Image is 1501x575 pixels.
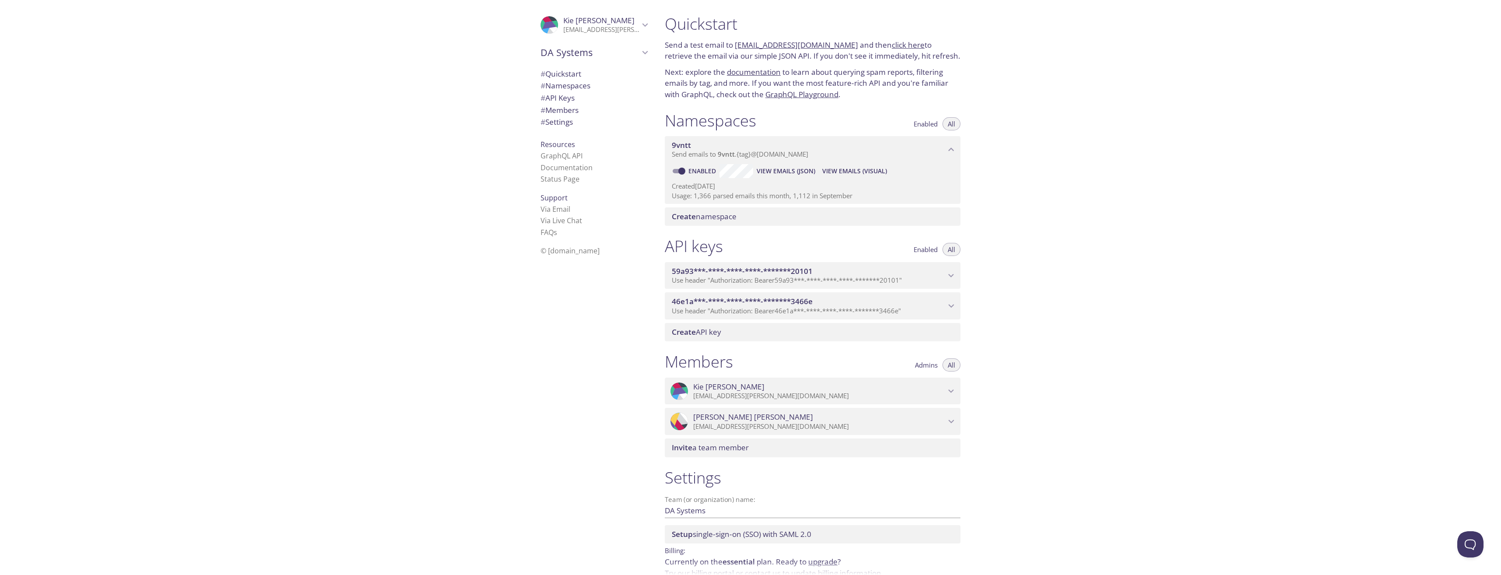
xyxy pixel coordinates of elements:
span: Members [541,105,579,115]
h1: Members [665,352,733,372]
div: Members [534,104,654,116]
h1: Namespaces [665,111,756,130]
button: Enabled [908,243,943,256]
p: [EMAIL_ADDRESS][PERSON_NAME][DOMAIN_NAME] [693,422,946,431]
button: All [942,117,960,130]
span: API Keys [541,93,575,103]
div: Rob Gardner [665,408,960,435]
div: Setup SSO [665,525,960,543]
span: # [541,81,545,91]
span: Kie [PERSON_NAME] [693,382,764,392]
span: # [541,117,545,127]
h1: API keys [665,236,723,256]
button: Admins [910,358,943,372]
div: Kie Baker [665,378,960,405]
a: Documentation [541,163,593,172]
span: Ready to ? [776,557,841,567]
span: a team member [672,442,749,452]
h1: Quickstart [665,14,960,34]
span: API key [672,327,721,337]
p: Next: explore the to learn about querying spam reports, filtering emails by tag, and more. If you... [665,67,960,100]
span: View Emails (Visual) [822,166,887,176]
div: DA Systems [534,41,654,64]
p: Usage: 1,366 parsed emails this month, 1,112 in September [672,191,953,200]
span: Create [672,211,696,221]
label: Team (or organization) name: [665,496,756,503]
p: Created [DATE] [672,182,953,191]
a: documentation [727,67,781,77]
span: single-sign-on (SSO) with SAML 2.0 [672,529,811,539]
button: All [942,243,960,256]
a: GraphQL API [541,151,583,161]
button: All [942,358,960,372]
span: Kie [PERSON_NAME] [563,15,635,25]
span: 9vntt [718,150,735,158]
div: Invite a team member [665,438,960,457]
h1: Settings [665,468,960,487]
button: View Emails (Visual) [819,164,890,178]
p: Send a test email to and then to retrieve the email via our simple JSON API. If you don't see it ... [665,39,960,62]
button: Enabled [908,117,943,130]
a: upgrade [808,557,838,567]
div: 9vntt namespace [665,136,960,163]
span: View Emails (JSON) [757,166,815,176]
span: © [DOMAIN_NAME] [541,246,600,256]
span: Resources [541,140,575,149]
span: [PERSON_NAME] [PERSON_NAME] [693,412,813,422]
a: Via Email [541,204,570,214]
span: essential [723,557,755,567]
div: Create API Key [665,323,960,341]
div: Kie Baker [534,11,654,39]
span: # [541,69,545,79]
button: View Emails (JSON) [753,164,819,178]
div: Create namespace [665,207,960,226]
p: [EMAIL_ADDRESS][PERSON_NAME][DOMAIN_NAME] [563,25,639,34]
span: # [541,105,545,115]
p: Billing: [665,543,960,556]
span: Quickstart [541,69,581,79]
span: Settings [541,117,573,127]
span: Setup [672,529,693,539]
div: Quickstart [534,68,654,80]
span: # [541,93,545,103]
span: Invite [672,442,692,452]
a: GraphQL Playground [765,89,838,99]
a: [EMAIL_ADDRESS][DOMAIN_NAME] [735,40,858,50]
span: namespace [672,211,737,221]
span: Send emails to . {tag} @[DOMAIN_NAME] [672,150,808,158]
p: [EMAIL_ADDRESS][PERSON_NAME][DOMAIN_NAME] [693,392,946,400]
a: Enabled [687,167,719,175]
div: Team Settings [534,116,654,128]
span: s [554,228,557,237]
a: FAQ [541,228,557,237]
span: 9vntt [672,140,691,150]
iframe: Help Scout Beacon - Open [1457,531,1484,557]
a: Status Page [541,174,579,184]
span: DA Systems [541,46,639,59]
a: click here [892,40,925,50]
div: API Keys [534,92,654,104]
span: Create [672,327,696,337]
a: Via Live Chat [541,216,582,225]
div: Namespaces [534,80,654,92]
span: Support [541,193,568,203]
span: Namespaces [541,81,590,91]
